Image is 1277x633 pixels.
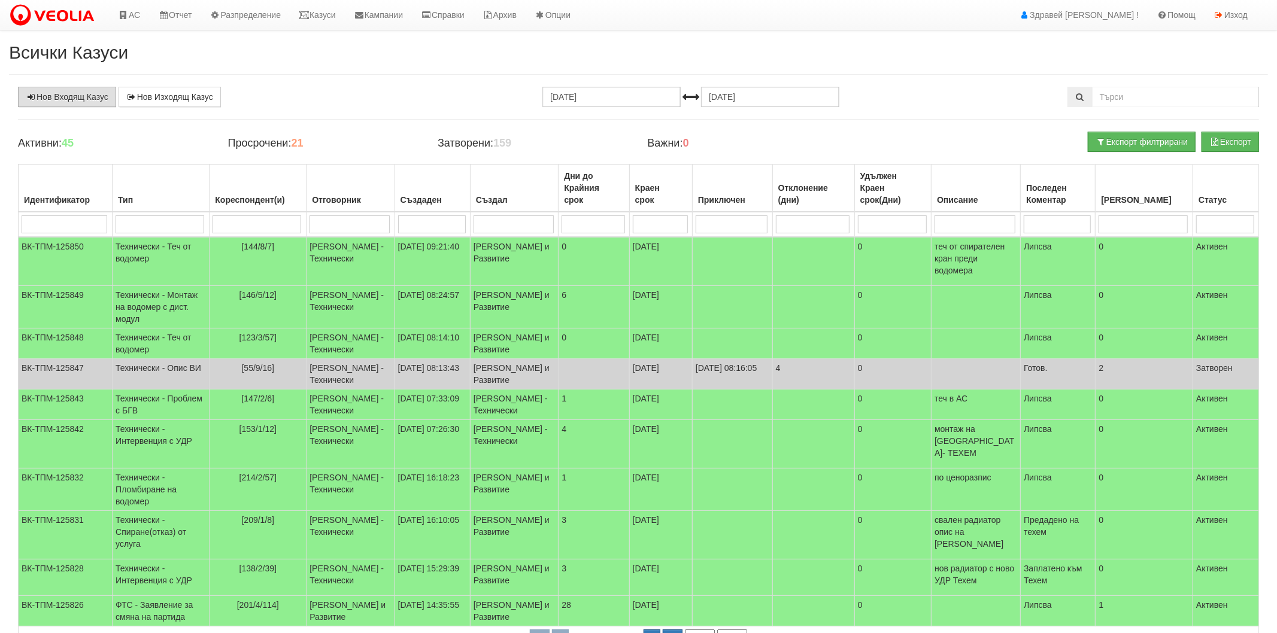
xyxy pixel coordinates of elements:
[772,165,854,212] th: Отклонение (дни): No sort applied, activate to apply an ascending sort
[629,559,692,596] td: [DATE]
[242,242,275,251] span: [144/8/7]
[629,389,692,420] td: [DATE]
[1024,394,1052,403] span: Липсва
[629,359,692,389] td: [DATE]
[19,596,113,626] td: ВК-ТПМ-125826
[307,328,395,359] td: [PERSON_NAME] - Технически
[1096,511,1193,559] td: 0
[113,359,210,389] td: Технически - Опис ВИ
[116,191,206,208] div: Тип
[307,468,395,511] td: [PERSON_NAME] - Технически
[1024,424,1052,434] span: Липсва
[1024,290,1052,300] span: Липсва
[935,514,1017,550] p: свален радиатор опис на [PERSON_NAME]
[470,420,558,468] td: [PERSON_NAME] - Технически
[113,286,210,328] td: Технически - Монтаж на водомер с дист. модул
[470,359,558,389] td: [PERSON_NAME] и Развитие
[470,511,558,559] td: [PERSON_NAME] и Развитие
[1096,237,1193,286] td: 0
[629,286,692,328] td: [DATE]
[1193,359,1259,389] td: Затворен
[395,359,470,389] td: [DATE] 08:13:43
[683,137,689,149] b: 0
[239,290,277,300] span: [146/5/12]
[307,596,395,626] td: [PERSON_NAME] и Развитие
[119,87,221,107] a: Нов Изходящ Казус
[395,511,470,559] td: [DATE] 16:10:05
[562,168,626,208] div: Дни до Крайния срок
[113,328,210,359] td: Технически - Теч от водомер
[1193,596,1259,626] td: Активен
[470,389,558,420] td: [PERSON_NAME] - Технически
[935,191,1017,208] div: Описание
[470,559,558,596] td: [PERSON_NAME] и Развитие
[854,511,932,559] td: 0
[18,138,210,150] h4: Активни:
[474,191,555,208] div: Създал
[22,191,109,208] div: Идентификатор
[1193,559,1259,596] td: Активен
[629,468,692,511] td: [DATE]
[19,286,113,328] td: ВК-ТПМ-125849
[242,363,275,373] span: [55/9/16]
[562,424,566,434] span: 4
[629,328,692,359] td: [DATE]
[776,179,851,208] div: Отклонение (дни)
[113,511,210,559] td: Технически - Спиране(отказ) от услуга
[562,242,566,251] span: 0
[696,191,769,208] div: Приключен
[395,389,470,420] td: [DATE] 07:33:09
[1193,328,1259,359] td: Активен
[1024,179,1092,208] div: Последен Коментар
[113,559,210,596] td: Технически - Интервенция с УДР
[470,165,558,212] th: Създал: No sort applied, activate to apply an ascending sort
[395,328,470,359] td: [DATE] 08:14:10
[242,515,275,525] span: [209/1/8]
[935,562,1017,586] p: нов радиатор с ново УДР Техем
[633,179,689,208] div: Краен срок
[19,559,113,596] td: ВК-ТПМ-125828
[19,420,113,468] td: ВК-ТПМ-125842
[648,138,840,150] h4: Важни:
[1099,191,1190,208] div: [PERSON_NAME]
[1096,165,1193,212] th: Брой Файлове: No sort applied, activate to apply an ascending sort
[307,165,395,212] th: Отговорник: No sort applied, activate to apply an ascending sort
[113,420,210,468] td: Технически - Интервенция с УДР
[629,420,692,468] td: [DATE]
[1193,286,1259,328] td: Активен
[19,328,113,359] td: ВК-ТПМ-125848
[470,286,558,328] td: [PERSON_NAME] и Развитие
[1096,559,1193,596] td: 0
[772,359,854,389] td: 4
[1021,165,1096,212] th: Последен Коментар: No sort applied, activate to apply an ascending sort
[1193,389,1259,420] td: Активен
[1096,389,1193,420] td: 0
[395,165,470,212] th: Създаден: No sort applied, activate to apply an ascending sort
[1024,600,1052,610] span: Липсва
[395,286,470,328] td: [DATE] 08:24:57
[1096,420,1193,468] td: 0
[854,237,932,286] td: 0
[562,333,566,342] span: 0
[239,473,277,482] span: [214/2/57]
[310,191,391,208] div: Отговорник
[562,515,566,525] span: 3
[307,237,395,286] td: [PERSON_NAME] - Технически
[1096,359,1193,389] td: 2
[1088,132,1196,152] button: Експорт филтрирани
[562,564,566,573] span: 3
[854,286,932,328] td: 0
[395,420,470,468] td: [DATE] 07:26:30
[239,424,277,434] span: [153/1/12]
[470,596,558,626] td: [PERSON_NAME] и Развитие
[113,165,210,212] th: Тип: No sort applied, activate to apply an ascending sort
[1096,468,1193,511] td: 0
[493,137,511,149] b: 159
[1024,473,1052,482] span: Липсва
[692,359,772,389] td: [DATE] 08:16:05
[935,392,1017,404] p: теч в АС
[1193,420,1259,468] td: Активен
[307,389,395,420] td: [PERSON_NAME] - Технически
[1196,191,1255,208] div: Статус
[113,389,210,420] td: Технически - Проблем с БГВ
